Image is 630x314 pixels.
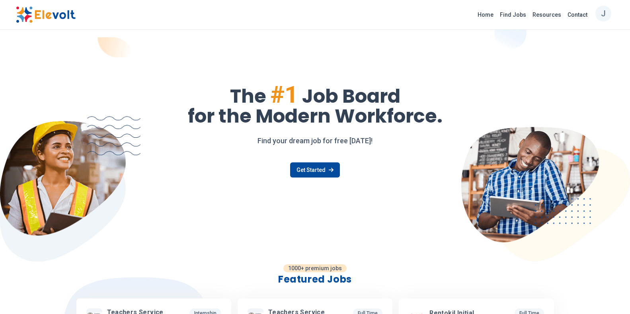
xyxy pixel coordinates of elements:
[290,162,340,177] a: Get Started
[270,80,298,109] span: #1
[16,6,76,23] img: Elevolt
[595,6,611,21] button: J
[283,264,347,272] p: 1000+ premium jobs
[76,273,554,286] h2: Featured Jobs
[601,4,606,23] p: J
[16,83,614,126] h1: The Job Board for the Modern Workforce.
[529,8,564,21] a: Resources
[474,8,497,21] a: Home
[16,135,614,146] p: Find your dream job for free [DATE]!
[564,8,591,21] a: Contact
[497,8,529,21] a: Find Jobs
